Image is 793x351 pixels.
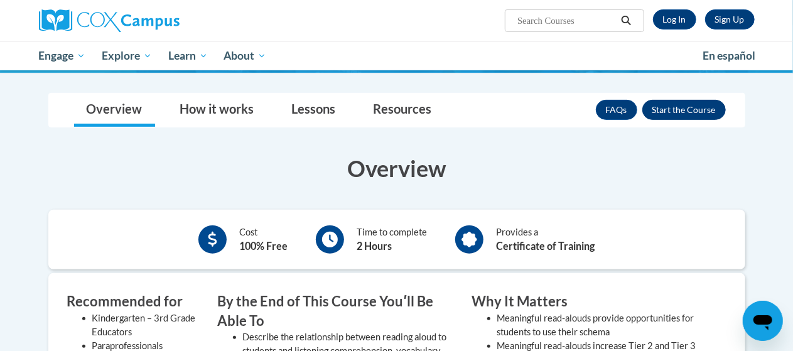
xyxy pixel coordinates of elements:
[279,94,348,127] a: Lessons
[472,292,708,311] h3: Why It Matters
[642,100,726,120] button: Enroll
[357,225,427,254] div: Time to complete
[239,225,288,254] div: Cost
[653,9,696,30] a: Log In
[168,94,267,127] a: How it works
[497,311,708,339] li: Meaningful read-alouds provide opportunities for students to use their schema
[239,240,288,252] b: 100% Free
[496,225,595,254] div: Provides a
[38,48,85,63] span: Engage
[102,48,152,63] span: Explore
[743,301,783,341] iframe: Button to launch messaging window
[30,41,764,70] div: Main menu
[516,13,617,28] input: Search Courses
[215,41,274,70] a: About
[92,311,199,339] li: Kindergarten – 3rd Grade Educators
[695,43,764,69] a: En español
[168,48,208,63] span: Learn
[74,94,155,127] a: Overview
[48,153,745,184] h3: Overview
[617,13,635,28] button: Search
[160,41,216,70] a: Learn
[705,9,755,30] a: Register
[496,240,595,252] b: Certificate of Training
[39,9,265,32] a: Cox Campus
[224,48,266,63] span: About
[596,100,637,120] a: FAQs
[218,292,453,331] h3: By the End of This Course Youʹll Be Able To
[31,41,94,70] a: Engage
[39,9,180,32] img: Cox Campus
[94,41,160,70] a: Explore
[361,94,445,127] a: Resources
[703,49,756,62] span: En español
[357,240,392,252] b: 2 Hours
[67,292,199,311] h3: Recommended for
